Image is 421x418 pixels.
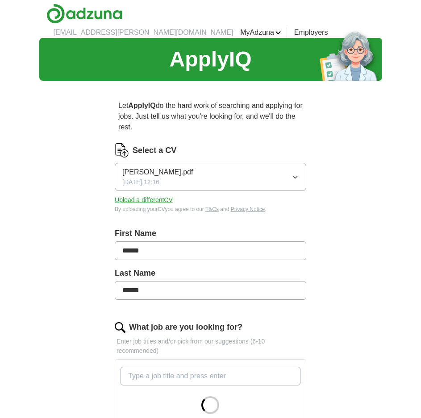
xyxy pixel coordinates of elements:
img: search.png [115,322,125,333]
h1: ApplyIQ [169,43,251,75]
a: Privacy Notice [231,206,265,212]
div: By uploading your CV you agree to our and . [115,205,306,213]
p: Let do the hard work of searching and applying for jobs. Just tell us what you're looking for, an... [115,97,306,136]
a: Employers [294,27,328,38]
li: [EMAIL_ADDRESS][PERSON_NAME][DOMAIN_NAME] [54,27,233,38]
strong: ApplyIQ [128,102,155,109]
label: Select a CV [133,145,176,157]
a: MyAdzuna [240,27,281,38]
img: CV Icon [115,143,129,157]
input: Type a job title and press enter [121,367,300,385]
span: [DATE] 12:16 [122,178,159,187]
label: Last Name [115,267,306,279]
button: [PERSON_NAME].pdf[DATE] 12:16 [115,163,306,191]
a: T&Cs [205,206,219,212]
label: What job are you looking for? [129,321,242,333]
button: Upload a differentCV [115,195,173,205]
p: Enter job titles and/or pick from our suggestions (6-10 recommended) [115,337,306,356]
label: First Name [115,228,306,240]
span: [PERSON_NAME].pdf [122,167,193,178]
img: Adzuna logo [46,4,122,24]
